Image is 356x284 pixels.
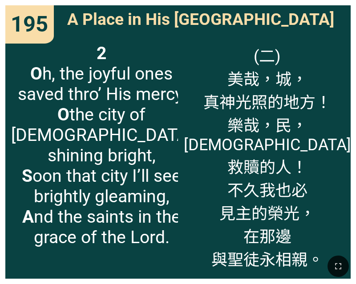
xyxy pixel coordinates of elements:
[30,64,42,84] b: O
[184,43,351,270] span: (二) 美哉，城， 真神光照的地方！ 樂哉，民， [DEMOGRAPHIC_DATA]救贖的人！ 不久我也必 見主的榮光， 在那邊 與聖徒永相親。
[11,12,48,37] span: 195
[22,207,34,227] b: A
[57,104,69,125] b: O
[97,43,106,64] b: 2
[11,43,192,248] span: h, the joyful ones saved thro’ His mercy, the city of [DEMOGRAPHIC_DATA] shining bright, oon that...
[67,10,334,29] span: A Place in His [GEOGRAPHIC_DATA]
[22,166,32,186] b: S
